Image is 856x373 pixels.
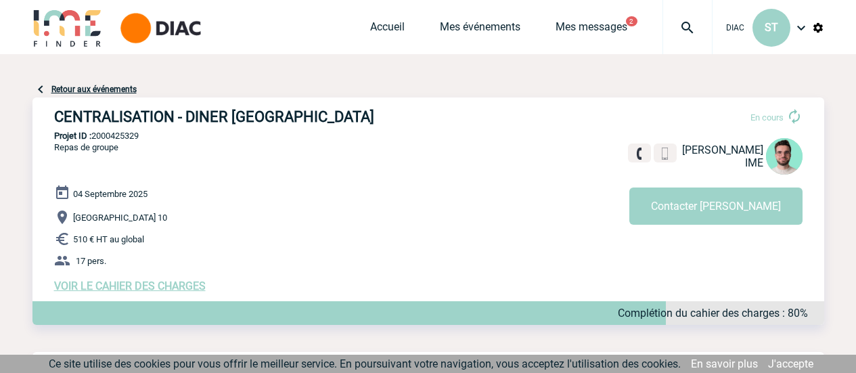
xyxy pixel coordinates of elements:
[32,8,103,47] img: IME-Finder
[73,213,167,223] span: [GEOGRAPHIC_DATA] 10
[765,21,778,34] span: ST
[556,20,627,39] a: Mes messages
[32,131,824,141] p: 2000425329
[629,188,803,225] button: Contacter [PERSON_NAME]
[370,20,405,39] a: Accueil
[768,357,813,370] a: J'accepte
[691,357,758,370] a: En savoir plus
[54,108,460,125] h3: CENTRALISATION - DINER [GEOGRAPHIC_DATA]
[440,20,520,39] a: Mes événements
[73,234,144,244] span: 510 € HT au global
[51,85,137,94] a: Retour aux événements
[49,357,681,370] span: Ce site utilise des cookies pour vous offrir le meilleur service. En poursuivant votre navigation...
[766,138,803,175] img: 121547-2.png
[659,148,671,160] img: portable.png
[726,23,744,32] span: DIAC
[54,142,118,152] span: Repas de groupe
[54,280,206,292] a: VOIR LE CAHIER DES CHARGES
[682,144,763,156] span: [PERSON_NAME]
[633,148,646,160] img: fixe.png
[73,189,148,199] span: 04 Septembre 2025
[54,131,91,141] b: Projet ID :
[750,112,784,123] span: En cours
[76,256,106,266] span: 17 pers.
[745,156,763,169] span: IME
[626,16,637,26] button: 2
